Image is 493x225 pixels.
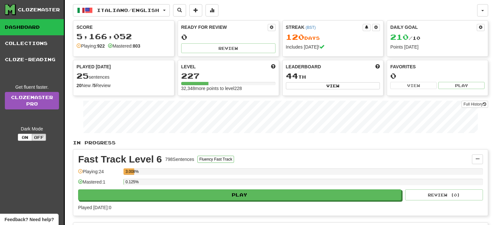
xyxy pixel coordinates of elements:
[73,140,488,146] p: In Progress
[286,82,380,89] button: View
[390,72,485,80] div: 0
[306,25,316,30] a: (BST)
[76,32,171,40] div: 5,166,052
[390,32,409,41] span: 210
[286,33,380,41] div: Day s
[5,92,59,109] a: ClozemasterPro
[78,205,111,210] span: Played [DATE]: 0
[76,63,111,70] span: Played [DATE]
[5,216,54,223] span: Open feedback widget
[181,33,276,41] div: 0
[32,134,46,141] button: Off
[189,4,202,17] button: Add sentence to collection
[76,71,89,80] span: 25
[390,82,437,89] button: View
[181,85,276,92] div: 32,348 more points to level 228
[108,43,140,49] div: Mastered:
[286,32,304,41] span: 120
[390,44,485,50] div: Points [DATE]
[76,43,105,49] div: Playing:
[73,4,170,17] button: Italiano/English
[181,63,196,70] span: Level
[205,4,218,17] button: More stats
[18,6,60,13] div: Clozemaster
[76,82,171,89] div: New / Review
[78,189,401,200] button: Play
[78,168,120,179] div: Playing: 24
[5,84,59,90] div: Get fluent faster.
[133,43,140,49] strong: 803
[181,24,268,30] div: Ready for Review
[125,168,134,175] div: 3.008%
[375,63,380,70] span: This week in points, UTC
[5,126,59,132] div: Dark Mode
[181,72,276,80] div: 227
[93,83,96,88] strong: 5
[76,83,82,88] strong: 20
[173,4,186,17] button: Search sentences
[390,35,420,41] span: / 10
[271,63,276,70] span: Score more points to level up
[181,43,276,53] button: Review
[286,72,380,80] div: th
[286,63,321,70] span: Leaderboard
[286,44,380,50] div: Includes [DATE]!
[390,63,485,70] div: Favorites
[390,24,477,31] div: Daily Goal
[197,156,234,163] button: Fluency Fast Track
[97,7,159,13] span: Italiano / English
[76,72,171,80] div: sentences
[438,82,485,89] button: Play
[97,43,105,49] strong: 922
[405,189,483,200] button: Review (0)
[78,179,120,189] div: Mastered: 1
[18,134,32,141] button: On
[286,71,298,80] span: 44
[462,101,488,108] button: Full History
[165,156,194,163] div: 798 Sentences
[76,24,171,30] div: Score
[78,154,162,164] div: Fast Track Level 6
[286,24,363,30] div: Streak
